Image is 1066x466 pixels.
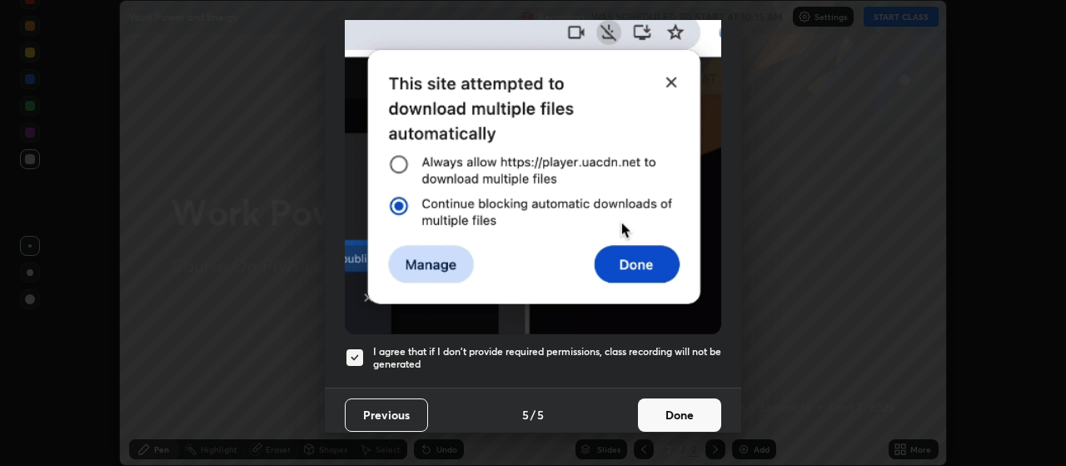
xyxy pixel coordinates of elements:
[373,345,721,371] h5: I agree that if I don't provide required permissions, class recording will not be generated
[522,406,529,423] h4: 5
[531,406,535,423] h4: /
[638,398,721,432] button: Done
[537,406,544,423] h4: 5
[345,398,428,432] button: Previous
